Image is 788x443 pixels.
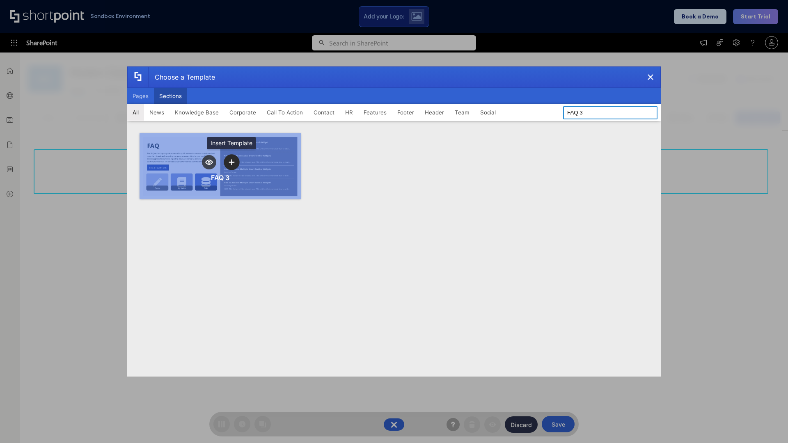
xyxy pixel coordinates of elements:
[127,88,154,104] button: Pages
[358,104,392,121] button: Features
[747,404,788,443] iframe: Chat Widget
[261,104,308,121] button: Call To Action
[563,106,657,119] input: Search
[211,174,229,182] div: FAQ 3
[148,67,215,87] div: Choose a Template
[308,104,340,121] button: Contact
[144,104,170,121] button: News
[419,104,449,121] button: Header
[392,104,419,121] button: Footer
[127,104,144,121] button: All
[340,104,358,121] button: HR
[170,104,224,121] button: Knowledge Base
[475,104,501,121] button: Social
[154,88,187,104] button: Sections
[224,104,261,121] button: Corporate
[449,104,475,121] button: Team
[127,66,661,377] div: template selector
